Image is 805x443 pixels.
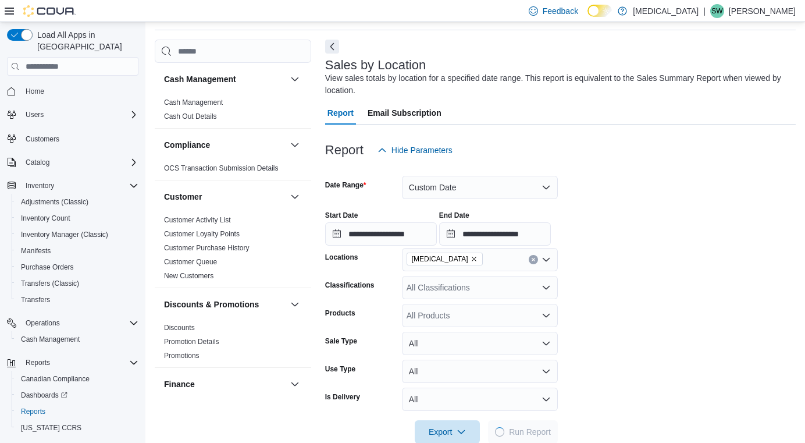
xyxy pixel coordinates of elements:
h3: Compliance [164,139,210,151]
a: Discounts [164,324,195,332]
span: Dashboards [21,391,67,400]
span: Adjustments (Classic) [21,197,88,207]
div: Compliance [155,161,311,180]
a: Dashboards [12,387,143,403]
label: Use Type [325,364,355,374]
p: [PERSON_NAME] [729,4,796,18]
a: [US_STATE] CCRS [16,421,86,435]
span: Email Subscription [368,101,441,125]
p: | [703,4,706,18]
button: Cash Management [164,73,286,85]
p: [MEDICAL_DATA] [633,4,699,18]
a: Transfers [16,293,55,307]
button: Compliance [288,138,302,152]
span: Muse [407,253,483,265]
span: Report [327,101,354,125]
span: Dashboards [16,388,138,402]
span: Operations [21,316,138,330]
span: Reports [21,356,138,370]
button: Finance [288,377,302,391]
span: Inventory Manager (Classic) [16,228,138,242]
span: Hide Parameters [391,144,453,156]
button: All [402,360,558,383]
h3: Cash Management [164,73,236,85]
a: Purchase Orders [16,260,79,274]
label: Is Delivery [325,392,360,402]
span: Reports [21,407,45,416]
a: Canadian Compliance [16,372,94,386]
span: Manifests [16,244,138,258]
a: Promotion Details [164,338,219,346]
span: Inventory Manager (Classic) [21,230,108,239]
button: Purchase Orders [12,259,143,275]
span: Home [26,87,44,96]
span: Inventory Count [16,211,138,225]
span: Run Report [509,426,551,438]
button: Customer [164,191,286,203]
span: Catalog [26,158,49,167]
span: Users [26,110,44,119]
a: Transfers (Classic) [16,277,84,290]
span: Feedback [543,5,578,17]
button: All [402,388,558,411]
div: Sonny Wong [710,4,724,18]
a: Cash Management [16,332,84,346]
button: Custom Date [402,176,558,199]
button: Operations [2,315,143,331]
label: End Date [439,211,469,220]
button: Transfers (Classic) [12,275,143,292]
span: Cash Management [21,335,80,344]
span: Inventory [21,179,138,193]
span: Loading [494,427,505,438]
a: Inventory Manager (Classic) [16,228,113,242]
span: Cash Out Details [164,112,217,121]
h3: Discounts & Promotions [164,299,259,310]
button: Reports [2,355,143,371]
div: View sales totals by location for a specified date range. This report is equivalent to the Sales ... [325,72,790,97]
label: Products [325,309,355,318]
a: Inventory Count [16,211,75,225]
span: Cash Management [16,332,138,346]
span: Customers [21,131,138,146]
span: Customer Purchase History [164,243,250,253]
a: Promotions [164,352,200,360]
label: Sale Type [325,336,357,346]
span: New Customers [164,271,213,281]
span: Reports [16,405,138,419]
button: Cash Management [288,72,302,86]
span: OCS Transaction Submission Details [164,164,279,173]
button: Catalog [21,155,54,169]
span: Adjustments (Classic) [16,195,138,209]
button: Inventory Count [12,210,143,226]
span: Canadian Compliance [21,374,90,384]
h3: Report [325,143,364,157]
button: Open list of options [542,255,551,264]
a: Cash Out Details [164,112,217,121]
a: Customer Activity List [164,216,231,224]
input: Dark Mode [587,5,612,17]
label: Date Range [325,180,366,190]
button: Customers [2,130,143,147]
button: Open list of options [542,311,551,320]
span: Reports [26,358,50,367]
button: Next [325,40,339,54]
span: Purchase Orders [16,260,138,274]
h3: Finance [164,378,195,390]
button: Inventory [21,179,59,193]
button: Clear input [529,255,538,264]
button: Hide Parameters [373,139,457,162]
button: [US_STATE] CCRS [12,420,143,436]
a: Adjustments (Classic) [16,195,93,209]
button: Inventory [2,178,143,194]
a: Customer Loyalty Points [164,230,240,238]
span: Discounts [164,323,195,332]
div: Customer [155,213,311,288]
a: Reports [16,405,50,419]
button: Canadian Compliance [12,371,143,387]
img: Cova [23,5,76,17]
span: Customer Queue [164,257,217,267]
h3: Sales by Location [325,58,426,72]
span: Home [21,84,138,98]
button: Users [2,107,143,123]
